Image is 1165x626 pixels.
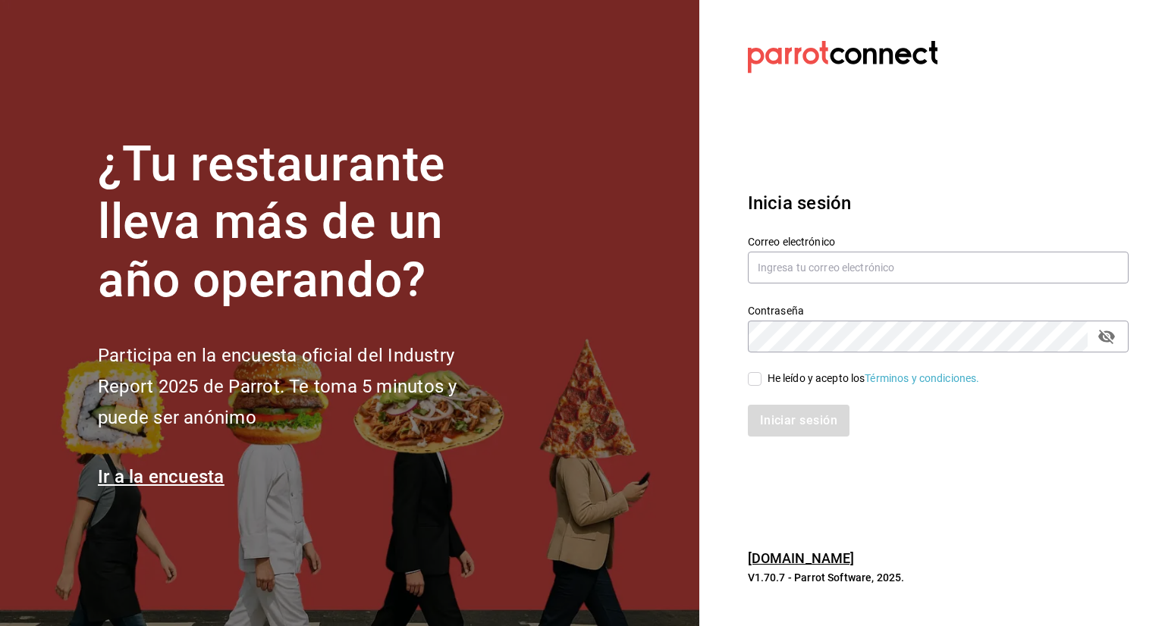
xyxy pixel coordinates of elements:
[98,340,507,433] h2: Participa en la encuesta oficial del Industry Report 2025 de Parrot. Te toma 5 minutos y puede se...
[748,305,1129,315] label: Contraseña
[748,550,855,566] a: [DOMAIN_NAME]
[748,189,1129,217] h3: Inicia sesión
[768,371,980,387] div: He leído y acepto los
[748,570,1129,585] p: V1.70.7 - Parrot Software, 2025.
[1094,324,1119,349] button: passwordField
[748,236,1129,246] label: Correo electrónico
[748,252,1129,283] input: Ingresa tu correo electrónico
[865,372,979,384] a: Términos y condiciones.
[98,136,507,310] h1: ¿Tu restaurante lleva más de un año operando?
[98,466,225,487] a: Ir a la encuesta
